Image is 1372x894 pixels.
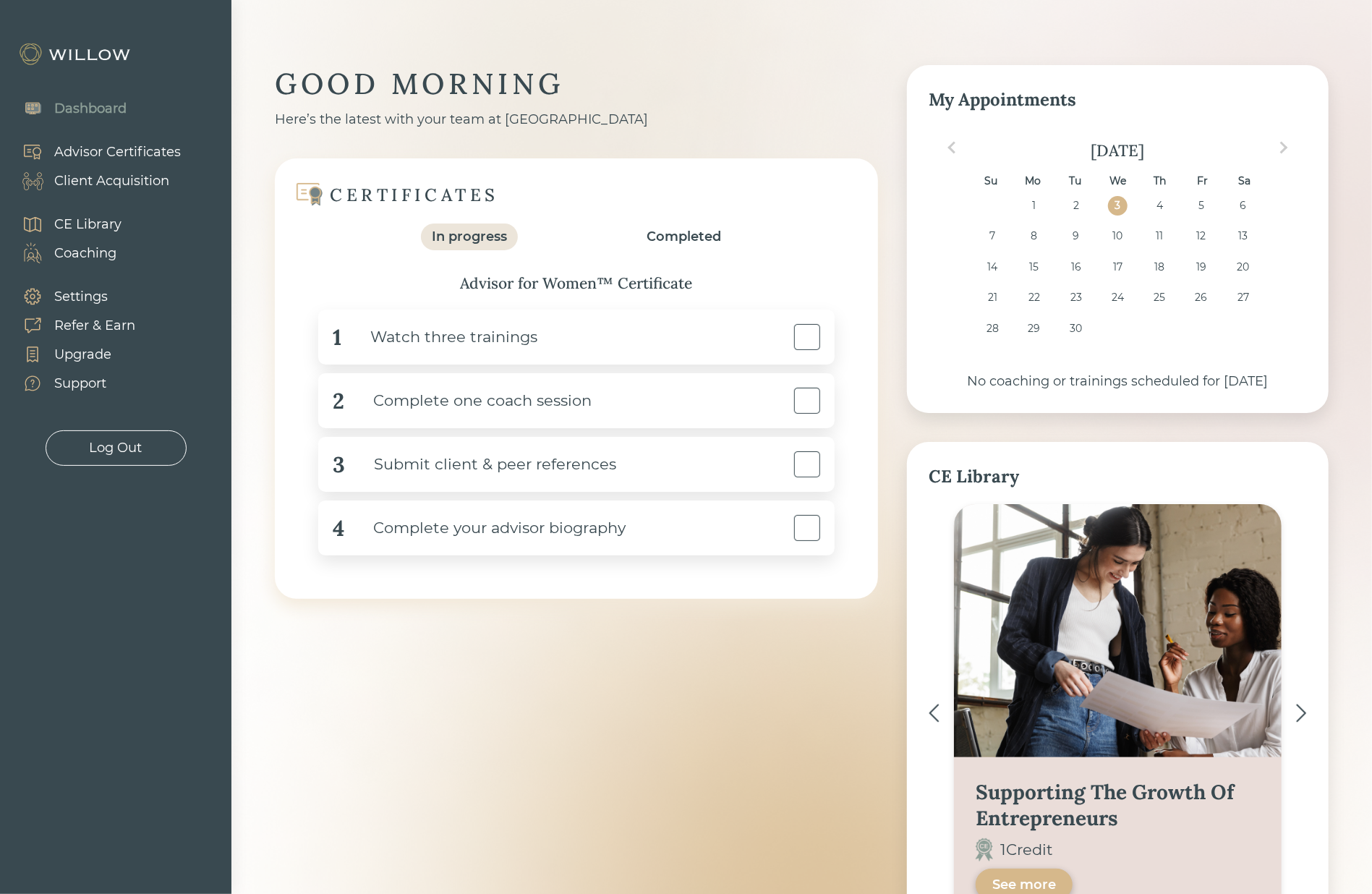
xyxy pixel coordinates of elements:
div: Advisor for Women™ Certificate [304,272,849,295]
div: Choose Wednesday, September 24th, 2025 [1108,288,1128,307]
div: Choose Tuesday, September 16th, 2025 [1066,257,1086,277]
div: Dashboard [54,99,127,119]
div: Choose Tuesday, September 30th, 2025 [1066,319,1086,339]
a: CE Library [7,210,122,239]
a: Dashboard [7,94,127,123]
div: CE Library [54,215,122,234]
div: Submit client & peer references [345,448,616,481]
div: Choose Friday, September 26th, 2025 [1192,288,1211,307]
div: Choose Thursday, September 18th, 2025 [1150,257,1169,277]
div: Upgrade [54,345,111,365]
div: Advisor Certificates [54,142,181,162]
div: Choose Monday, September 22nd, 2025 [1024,288,1044,307]
div: Choose Wednesday, September 10th, 2025 [1108,226,1128,246]
div: Client Acquisition [54,171,169,191]
div: CE Library [929,464,1307,490]
img: Willow [18,43,134,66]
div: month 2025-09 [934,196,1303,350]
div: Choose Friday, September 12th, 2025 [1192,226,1211,246]
div: Choose Sunday, September 28th, 2025 [983,319,1002,339]
div: Settings [54,287,108,307]
div: My Appointments [929,87,1307,113]
div: In progress [432,227,507,247]
div: Supporting The Growth Of Entrepreneurs [976,779,1260,831]
div: Choose Saturday, September 6th, 2025 [1233,196,1253,216]
div: Choose Monday, September 1st, 2025 [1024,196,1044,216]
div: Choose Thursday, September 11th, 2025 [1150,226,1169,246]
div: Choose Monday, September 8th, 2025 [1024,226,1044,246]
a: Advisor Certificates [7,137,181,166]
div: 1 [333,321,341,354]
div: Th [1151,171,1170,191]
a: Settings [7,282,135,311]
div: Choose Friday, September 19th, 2025 [1192,257,1211,277]
div: Choose Wednesday, September 17th, 2025 [1108,257,1128,277]
div: Choose Thursday, September 25th, 2025 [1150,288,1169,307]
img: > [1296,704,1307,723]
div: CERTIFICATES [330,184,499,206]
div: Completed [647,227,721,247]
div: Choose Sunday, September 14th, 2025 [983,257,1002,277]
a: Client Acquisition [7,166,181,195]
div: Su [981,171,1000,191]
div: See more [992,876,1056,893]
div: Sa [1235,171,1255,191]
div: Choose Monday, September 15th, 2025 [1024,257,1044,277]
div: Choose Saturday, September 13th, 2025 [1233,226,1253,246]
div: Support [54,374,106,393]
a: Upgrade [7,340,135,369]
div: Here’s the latest with your team at [GEOGRAPHIC_DATA] [275,110,878,129]
button: Previous Month [940,136,963,159]
div: Choose Sunday, September 7th, 2025 [983,226,1002,246]
div: Coaching [54,244,116,263]
div: Choose Tuesday, September 2nd, 2025 [1066,196,1086,216]
div: Mo [1023,171,1043,191]
div: [DATE] [929,140,1307,161]
div: Choose Tuesday, September 23rd, 2025 [1066,288,1086,307]
div: Refer & Earn [54,316,135,336]
div: Choose Saturday, September 27th, 2025 [1233,288,1253,307]
a: Coaching [7,239,122,268]
div: No coaching or trainings scheduled for [DATE] [929,372,1307,391]
div: Log Out [90,438,142,458]
div: 4 [333,512,344,545]
div: Complete your advisor biography [344,512,626,545]
div: Choose Friday, September 5th, 2025 [1192,196,1211,216]
div: Choose Wednesday, September 3rd, 2025 [1108,196,1128,216]
div: Watch three trainings [341,321,537,354]
div: 3 [333,448,345,481]
div: Choose Tuesday, September 9th, 2025 [1066,226,1086,246]
div: 1 Credit [1000,838,1053,861]
div: Complete one coach session [344,385,592,417]
div: We [1108,171,1128,191]
button: Next Month [1272,136,1295,159]
img: < [929,704,939,723]
div: Fr [1193,171,1212,191]
div: Choose Monday, September 29th, 2025 [1024,319,1044,339]
div: Choose Saturday, September 20th, 2025 [1233,257,1253,277]
div: Choose Sunday, September 21st, 2025 [983,288,1002,307]
a: Refer & Earn [7,311,135,340]
div: GOOD MORNING [275,65,878,103]
div: Tu [1065,171,1085,191]
div: 2 [333,385,344,417]
div: Choose Thursday, September 4th, 2025 [1150,196,1169,216]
